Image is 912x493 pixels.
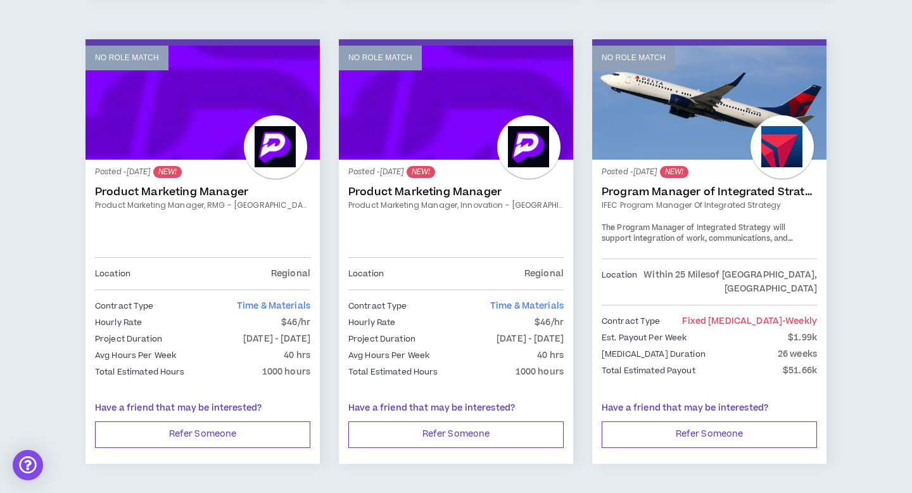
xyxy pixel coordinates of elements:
[348,186,564,198] a: Product Marketing Manager
[490,300,564,312] span: Time & Materials
[782,315,817,328] span: - weekly
[788,331,817,345] p: $1.99k
[95,421,310,448] button: Refer Someone
[153,166,182,178] sup: NEW!
[348,316,395,330] p: Hourly Rate
[783,364,817,378] p: $51.66k
[348,52,412,64] p: No Role Match
[602,166,817,178] p: Posted - [DATE]
[95,267,130,281] p: Location
[602,222,817,333] span: The Program Manager of Integrated Strategy will support integration of work, communications, and ...
[348,200,564,211] a: Product Marketing Manager, Innovation - [GEOGRAPHIC_DATA] Preferred
[348,365,438,379] p: Total Estimated Hours
[602,364,695,378] p: Total Estimated Payout
[592,46,826,160] a: No Role Match
[95,316,142,330] p: Hourly Rate
[602,402,817,415] p: Have a friend that may be interested?
[95,402,310,415] p: Have a friend that may be interested?
[348,421,564,448] button: Refer Someone
[602,331,687,345] p: Est. Payout Per Week
[602,52,666,64] p: No Role Match
[778,347,817,361] p: 26 weeks
[348,299,407,313] p: Contract Type
[602,200,817,211] a: IFEC Program Manager of Integrated Strategy
[95,186,310,198] a: Product Marketing Manager
[602,421,817,448] button: Refer Someone
[407,166,435,178] sup: NEW!
[660,166,688,178] sup: NEW!
[281,316,310,330] p: $46/hr
[95,299,154,313] p: Contract Type
[262,365,310,379] p: 1000 hours
[516,365,564,379] p: 1000 hours
[95,332,162,346] p: Project Duration
[237,300,310,312] span: Time & Materials
[348,402,564,415] p: Have a friend that may be interested?
[682,315,817,328] span: Fixed [MEDICAL_DATA]
[348,267,384,281] p: Location
[95,166,310,178] p: Posted - [DATE]
[13,450,43,480] div: Open Intercom Messenger
[95,52,159,64] p: No Role Match
[348,349,429,362] p: Avg Hours Per Week
[95,200,310,211] a: Product Marketing Manager, RMG - [GEOGRAPHIC_DATA] Preferred
[348,332,415,346] p: Project Duration
[271,267,310,281] p: Regional
[524,267,564,281] p: Regional
[602,347,706,361] p: [MEDICAL_DATA] Duration
[348,166,564,178] p: Posted - [DATE]
[637,268,817,296] p: Within 25 Miles of [GEOGRAPHIC_DATA], [GEOGRAPHIC_DATA]
[95,365,185,379] p: Total Estimated Hours
[602,314,661,328] p: Contract Type
[497,332,564,346] p: [DATE] - [DATE]
[95,349,176,362] p: Avg Hours Per Week
[284,349,310,362] p: 40 hrs
[602,268,637,296] p: Location
[339,46,573,160] a: No Role Match
[535,316,564,330] p: $46/hr
[85,46,320,160] a: No Role Match
[537,349,564,362] p: 40 hrs
[602,186,817,198] a: Program Manager of Integrated Strategy
[243,332,310,346] p: [DATE] - [DATE]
